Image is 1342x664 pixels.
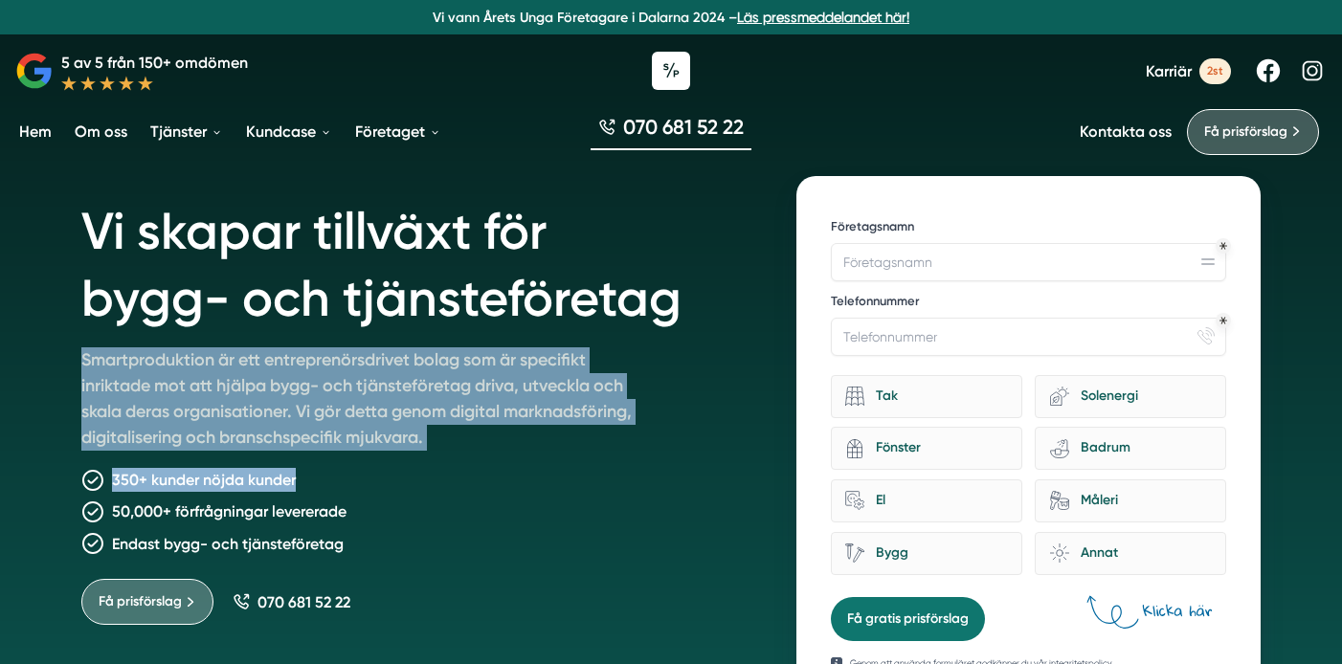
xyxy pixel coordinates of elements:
[1199,58,1231,84] span: 2st
[831,318,1226,356] input: Telefonnummer
[623,113,744,141] span: 070 681 52 22
[737,10,909,25] a: Läs pressmeddelandet här!
[831,243,1226,281] input: Företagsnamn
[242,107,336,156] a: Kundcase
[81,579,213,625] a: Få prisförslag
[8,8,1334,27] p: Vi vann Årets Unga Företagare i Dalarna 2024 –
[61,51,248,75] p: 5 av 5 från 150+ omdömen
[831,597,985,641] button: Få gratis prisförslag
[112,532,344,556] p: Endast bygg- och tjänsteföretag
[112,499,347,523] p: 50,000+ förfrågningar levererade
[1146,62,1192,80] span: Karriär
[1219,317,1227,324] div: Obligatoriskt
[1187,109,1319,155] a: Få prisförslag
[831,293,1226,314] label: Telefonnummer
[233,593,350,611] a: 070 681 52 22
[351,107,445,156] a: Företaget
[15,107,56,156] a: Hem
[146,107,227,156] a: Tjänster
[71,107,131,156] a: Om oss
[257,593,350,611] span: 070 681 52 22
[591,113,751,150] a: 070 681 52 22
[1146,58,1231,84] a: Karriär 2st
[1204,122,1287,143] span: Få prisförslag
[81,347,633,458] p: Smartproduktion är ett entreprenörsdrivet bolag som är specifikt inriktade mot att hjälpa bygg- o...
[81,176,750,347] h1: Vi skapar tillväxt för bygg- och tjänsteföretag
[1080,122,1172,141] a: Kontakta oss
[99,591,182,612] span: Få prisförslag
[1219,242,1227,250] div: Obligatoriskt
[831,218,1226,239] label: Företagsnamn
[112,468,296,492] p: 350+ kunder nöjda kunder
